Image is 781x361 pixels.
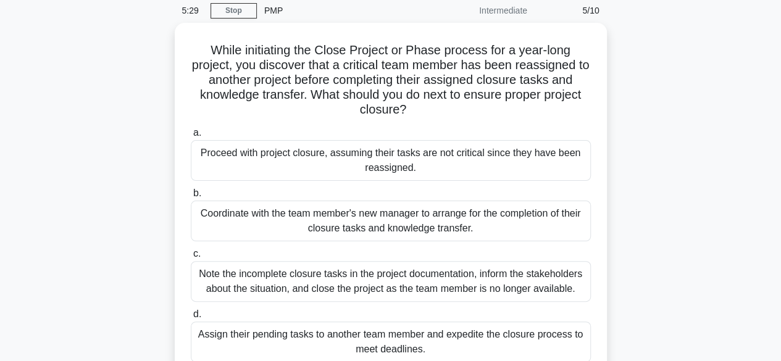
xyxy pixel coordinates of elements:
div: Coordinate with the team member's new manager to arrange for the completion of their closure task... [191,201,591,241]
span: c. [193,248,201,259]
div: Note the incomplete closure tasks in the project documentation, inform the stakeholders about the... [191,261,591,302]
span: a. [193,127,201,138]
a: Stop [211,3,257,19]
span: b. [193,188,201,198]
div: Proceed with project closure, assuming their tasks are not critical since they have been reassigned. [191,140,591,181]
span: d. [193,309,201,319]
h5: While initiating the Close Project or Phase process for a year-long project, you discover that a ... [190,43,592,118]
